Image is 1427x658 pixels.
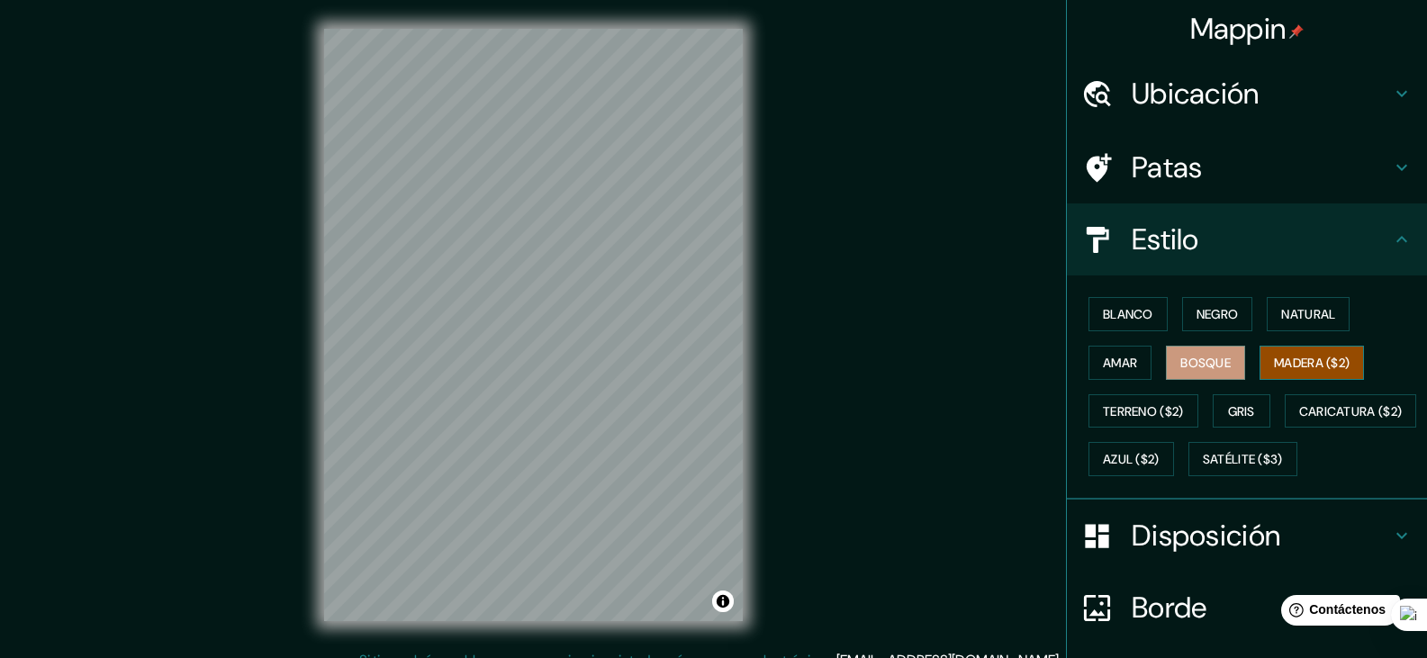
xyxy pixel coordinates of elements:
[1299,403,1403,419] font: Caricatura ($2)
[1103,403,1184,419] font: Terreno ($2)
[1067,203,1427,275] div: Estilo
[1274,355,1350,371] font: Madera ($2)
[1132,517,1280,554] font: Disposición
[712,590,734,612] button: Activar o desactivar atribución
[1132,75,1260,113] font: Ubicación
[1067,500,1427,572] div: Disposición
[1132,589,1207,626] font: Borde
[1228,403,1255,419] font: Gris
[1067,58,1427,130] div: Ubicación
[1285,394,1417,428] button: Caricatura ($2)
[1067,572,1427,644] div: Borde
[1260,346,1364,380] button: Madera ($2)
[1267,297,1350,331] button: Natural
[1132,221,1199,258] font: Estilo
[1182,297,1253,331] button: Negro
[1103,355,1137,371] font: Amar
[1267,588,1407,638] iframe: Lanzador de widgets de ayuda
[1088,346,1152,380] button: Amar
[1103,452,1160,468] font: Azul ($2)
[1203,452,1283,468] font: Satélite ($3)
[1188,442,1297,476] button: Satélite ($3)
[324,29,743,621] canvas: Mapa
[1289,24,1304,39] img: pin-icon.png
[1166,346,1245,380] button: Bosque
[1088,394,1198,428] button: Terreno ($2)
[1281,306,1335,322] font: Natural
[1213,394,1270,428] button: Gris
[1132,149,1203,186] font: Patas
[1103,306,1153,322] font: Blanco
[1180,355,1231,371] font: Bosque
[1190,10,1287,48] font: Mappin
[1088,297,1168,331] button: Blanco
[1088,442,1174,476] button: Azul ($2)
[1067,131,1427,203] div: Patas
[1197,306,1239,322] font: Negro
